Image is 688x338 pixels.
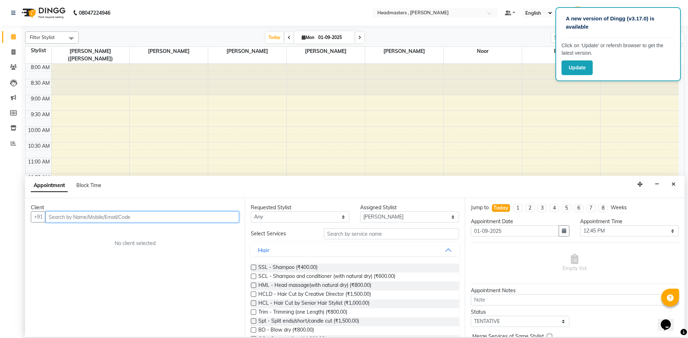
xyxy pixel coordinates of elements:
[287,47,365,56] span: [PERSON_NAME]
[562,42,675,57] p: Click on ‘Update’ or refersh browser to get the latest version.
[25,47,51,54] div: Stylist
[566,15,670,31] p: A new version of Dingg (v3.17.0) is available
[668,179,679,190] button: Close
[79,3,110,23] b: 08047224946
[258,273,395,281] span: SCL - Shampoo and conditioner (with natural dry) (₹600.00)
[258,281,371,290] span: HML - Head massage(with natural dry) (₹800.00)
[48,240,222,247] div: No client selected
[254,244,456,256] button: Hair
[29,64,51,71] div: 8:00 AM
[493,204,508,212] div: Today
[31,211,46,222] button: +91
[208,47,286,56] span: [PERSON_NAME]
[598,204,608,212] li: 8
[471,308,569,316] div: Status
[258,246,269,254] div: Hair
[76,182,101,188] span: Block Time
[586,204,596,212] li: 7
[258,308,347,317] span: Trim - Trimming (one Length) (₹800.00)
[130,47,208,56] span: [PERSON_NAME]
[580,218,679,225] div: Appointment Time
[471,218,569,225] div: Appointment Date
[562,204,571,212] li: 5
[245,230,318,237] div: Select Services
[300,35,316,40] span: Mon
[29,95,51,103] div: 9:00 AM
[324,228,459,239] input: Search by service name
[471,287,679,294] div: Appointment Notes
[563,254,587,272] span: Empty list
[658,309,681,331] iframe: chat widget
[266,32,283,43] span: Today
[29,111,51,118] div: 9:30 AM
[27,127,51,134] div: 10:00 AM
[18,3,67,23] img: logo
[258,299,369,308] span: HCL - Hair Cut by Senior Hair Stylist (₹1,000.00)
[258,264,317,273] span: SSL - Shampoo (₹400.00)
[525,204,535,212] li: 2
[27,174,51,181] div: 11:30 AM
[27,158,51,166] div: 11:00 AM
[31,204,239,211] div: Client
[316,32,352,43] input: 2025-09-01
[31,179,68,192] span: Appointment
[513,204,522,212] li: 1
[29,79,51,87] div: 8:30 AM
[360,204,459,211] div: Assigned Stylist
[30,34,55,40] span: Filter Stylist
[562,60,593,75] button: Update
[365,47,443,56] span: [PERSON_NAME]
[537,204,547,212] li: 3
[258,326,314,335] span: BD - Blow dry (₹800.00)
[522,47,600,56] span: Rahul
[27,142,51,150] div: 10:30 AM
[251,204,349,211] div: Requested Stylist
[52,47,130,63] span: [PERSON_NAME]([PERSON_NAME])
[551,32,613,43] input: Search Appointment
[444,47,522,56] span: Noor
[258,290,371,299] span: HCLD - Hair Cut by Creative Director (₹1,500.00)
[471,225,559,236] input: yyyy-mm-dd
[572,6,584,19] img: Pramod gupta(shaurya)
[471,204,489,211] div: Jump to
[611,204,627,211] div: Weeks
[46,211,239,222] input: Search by Name/Mobile/Email/Code
[550,204,559,212] li: 4
[258,317,359,326] span: Spt - Split ends/short/candle cut (₹1,500.00)
[574,204,583,212] li: 6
